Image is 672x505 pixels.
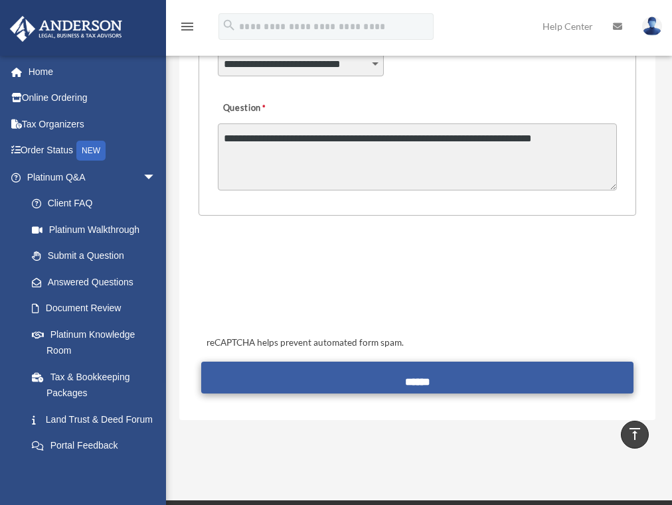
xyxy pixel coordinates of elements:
a: Answered Questions [19,269,176,295]
a: Platinum Walkthrough [19,216,176,243]
i: vertical_align_top [627,426,643,442]
a: Client FAQ [19,190,176,217]
i: search [222,18,236,33]
img: User Pic [642,17,662,36]
a: Tax Organizers [9,111,176,137]
a: Land Trust & Deed Forum [19,406,176,433]
a: Document Review [19,295,176,322]
a: Platinum Knowledge Room [19,321,176,364]
span: arrow_drop_down [143,164,169,191]
a: Home [9,58,176,85]
i: menu [179,19,195,35]
iframe: reCAPTCHA [203,257,404,309]
a: Submit a Question [19,243,169,269]
a: vertical_align_top [621,421,649,449]
label: Question [218,99,321,117]
a: Online Ordering [9,85,176,111]
a: Tax & Bookkeeping Packages [19,364,176,406]
a: Digital Productsarrow_drop_down [9,459,176,485]
a: Order StatusNEW [9,137,176,165]
img: Anderson Advisors Platinum Portal [6,16,126,42]
a: Platinum Q&Aarrow_drop_down [9,164,176,190]
a: menu [179,23,195,35]
span: arrow_drop_down [143,459,169,486]
div: reCAPTCHA helps prevent automated form spam. [201,335,634,351]
a: Portal Feedback [19,433,176,459]
div: NEW [76,141,106,161]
